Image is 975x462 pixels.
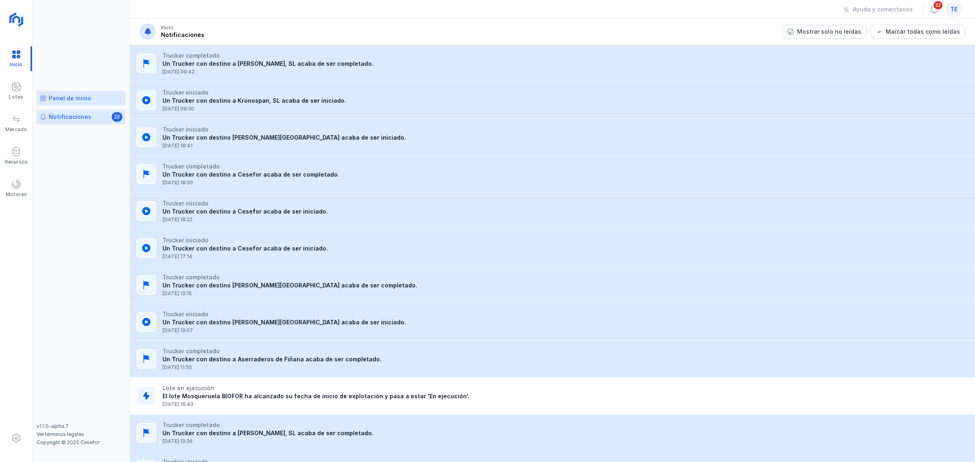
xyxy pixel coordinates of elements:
[136,91,156,110] img: play-blue.png
[136,54,156,73] img: flag-blue.png
[162,355,381,363] div: Un Trucker con destino a Aserraderos de Fiñana acaba de ser completado.
[37,91,126,106] a: Panel de inicio
[162,69,373,75] div: [DATE] 09:42
[112,112,122,122] span: 22
[6,191,27,198] div: Motores
[162,125,406,134] div: Trucker iniciado
[933,0,943,10] span: 22
[49,94,91,102] div: Panel de inicio
[853,5,913,13] div: Ayuda y comentarios
[162,364,381,371] div: [DATE] 11:50
[162,52,373,60] div: Trucker completado
[162,60,373,68] div: Un Trucker con destino a [PERSON_NAME], SL acaba de ser completado.
[162,199,328,207] div: Trucker iniciado
[136,201,156,221] img: play-blue.png
[162,89,346,97] div: Trucker iniciado
[162,244,328,253] div: Un Trucker con destino a Cesefor acaba de ser iniciado.
[37,439,126,446] div: Copyright © 2025 Cesefor
[871,25,965,39] button: Marcar todas como leídas
[162,421,373,429] div: Trucker completado
[162,106,346,112] div: [DATE] 09:30
[9,94,23,100] div: Lotes
[162,347,381,355] div: Trucker completado
[162,384,470,392] div: Lote en ejecución
[162,273,417,281] div: Trucker completado
[162,97,346,105] div: Un Trucker con destino a Kronospan, SL acaba de ser iniciado.
[5,159,28,165] div: Recursos
[37,110,126,124] a: Notificaciones22
[5,126,27,133] div: Mercado
[162,216,328,223] div: [DATE] 18:22
[162,142,406,149] div: [DATE] 18:41
[136,127,156,147] img: play-blue.png
[162,281,417,289] div: Un Trucker con destino [PERSON_NAME][GEOGRAPHIC_DATA] acaba de ser completado.
[136,275,156,295] img: flag-blue.png
[136,312,156,332] img: play-blue.png
[136,386,156,406] img: ray-blue.png
[838,2,918,16] button: Ayuda y comentarios
[162,162,339,171] div: Trucker completado
[162,327,406,334] div: [DATE] 13:07
[162,310,406,318] div: Trucker iniciado
[162,134,406,142] div: Un Trucker con destino [PERSON_NAME][GEOGRAPHIC_DATA] acaba de ser iniciado.
[136,423,156,443] img: flag-blue.png
[162,392,470,400] div: El lote Mosqueruela BIOFOR ha alcanzado su fecha de inicio de explotación y pasa a estar 'En ejec...
[136,238,156,258] img: play-blue.png
[6,9,26,30] img: logoRight.svg
[162,207,328,216] div: Un Trucker con destino a Cesefor acaba de ser iniciado.
[162,179,339,186] div: [DATE] 18:30
[37,431,84,437] a: Ver términos legales
[161,31,204,39] div: Notificaciones
[797,28,861,36] div: Mostrar solo no leídas
[161,24,173,31] div: Inicio
[136,349,156,369] img: flag-blue.png
[782,25,867,39] button: Mostrar solo no leídas
[162,236,328,244] div: Trucker iniciado
[162,290,417,297] div: [DATE] 13:15
[162,429,373,437] div: Un Trucker con destino a [PERSON_NAME], SL acaba de ser completado.
[950,5,958,13] span: te
[162,438,373,445] div: [DATE] 13:39
[162,171,339,179] div: Un Trucker con destino a Cesefor acaba de ser completado.
[49,113,91,121] div: Notificaciones
[37,423,126,430] div: v1.1.0-alpha.7
[136,164,156,184] img: flag-blue.png
[886,28,960,36] div: Marcar todas como leídas
[162,401,470,408] div: [DATE] 16:43
[162,253,328,260] div: [DATE] 17:14
[162,318,406,326] div: Un Trucker con destino [PERSON_NAME][GEOGRAPHIC_DATA] acaba de ser iniciado.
